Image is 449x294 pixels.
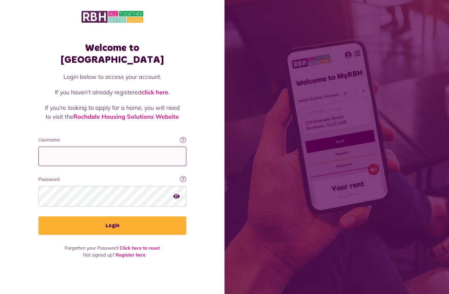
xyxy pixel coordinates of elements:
h1: Welcome to [GEOGRAPHIC_DATA] [38,42,186,66]
p: If you're looking to apply for a home, you will need to visit the [45,103,180,121]
a: Register here [116,252,146,258]
label: Password [38,176,186,183]
span: Forgotten your Password [65,245,118,251]
label: Username [38,136,186,143]
img: MyRBH [82,10,143,24]
a: Click here to reset [120,245,160,251]
button: Login [38,216,186,235]
span: Not signed up? [83,252,114,258]
p: Login below to access your account. [45,72,180,81]
a: Rochdale Housing Solutions Website [73,113,179,120]
a: click here [142,88,168,96]
p: If you haven't already registered . [45,88,180,97]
